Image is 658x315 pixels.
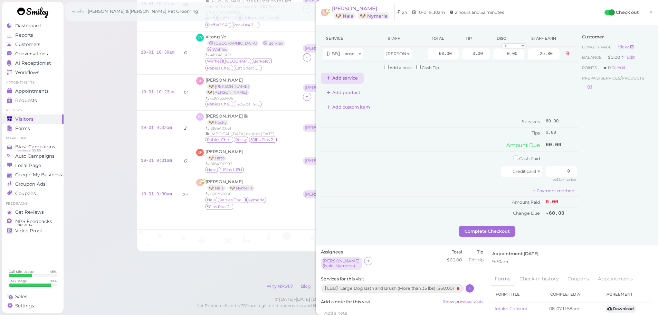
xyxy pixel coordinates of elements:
[219,167,244,173] span: 1-15lbs 1-12H
[601,286,653,303] th: Agreement
[206,90,249,95] a: 🐶 [PERSON_NAME]
[15,181,46,187] span: Groupon Ads
[141,192,172,197] a: 10-01 9:30am
[206,77,252,95] a: [PERSON_NAME] 🐶 [PERSON_NAME] 🐶 [PERSON_NAME]
[206,101,233,107] span: Rabies Checked
[244,113,248,119] span: Note
[206,52,295,58] div: 4158495137
[303,84,389,93] div: [PERSON_NAME] ([PERSON_NAME]) [PERSON_NAME] ([PERSON_NAME])
[544,116,579,128] td: 60.00
[390,65,412,70] small: Add a note
[402,10,407,15] span: 24
[506,142,540,148] span: Amount Due
[545,303,601,315] td: 08-07 11:58am
[2,96,64,105] a: Requests
[321,128,544,139] td: Tips
[460,30,492,47] th: Tip
[2,86,64,96] a: Appointments
[218,197,246,203] span: Rabies Checked
[196,34,204,41] span: XY
[321,151,544,164] td: Cash Paid
[303,157,346,166] div: [PERSON_NAME] (Hato)
[603,65,612,70] span: ★ 0
[305,192,343,197] div: [PERSON_NAME] ( Nala, Nymeria )
[207,40,259,46] a: 🐱 [GEOGRAPHIC_DATA]
[206,149,243,160] a: [PERSON_NAME] 🐶 Hato
[321,257,364,271] div: [PERSON_NAME] (Nala, Nymeria)
[206,65,233,71] span: Rabies Checked
[2,136,64,141] li: Marketing
[50,279,57,283] div: 88 %
[2,108,64,113] li: Visitors
[183,90,188,95] i: 12
[303,190,346,199] div: [PERSON_NAME] (Nala, Nymeria)
[490,272,515,287] a: Forms
[526,30,561,47] th: Staff earn
[184,126,187,131] i: 2
[459,226,515,237] button: Complete Checkout
[2,226,64,235] a: Video Proof
[15,191,36,196] span: Coupons
[549,177,577,183] div: Dollar value
[207,120,228,125] a: 🐶 Rocky
[207,84,251,89] a: 🐶 [PERSON_NAME]
[621,55,635,60] div: Edit
[495,306,527,311] a: Intake Consent
[544,208,579,219] td: -60.00
[358,12,389,19] a: 🐶 Nymeria
[206,47,229,52] a: 🐱 Waffles
[141,90,175,95] a: 10-01 10:23am
[512,200,540,205] span: Amount Paid
[141,219,580,224] h5: 🎉 Total 7 visits [DATE].
[2,49,64,58] a: Conversations
[321,73,364,84] button: Add service
[443,299,484,305] a: Show previous visits
[323,259,361,268] div: [PERSON_NAME] ( Nala, Nymeria )
[2,58,64,68] a: AI Receptionist
[2,80,64,85] li: Appointments
[332,5,377,12] span: [PERSON_NAME]
[15,23,41,29] span: Dashboard
[2,179,64,189] a: Groupon Ads
[206,197,217,203] span: Nala
[321,30,382,47] th: Service
[544,139,579,151] td: 60.00
[2,189,64,198] a: Coupons
[196,77,204,85] span: DH
[206,161,244,167] div: 8184190993
[261,40,285,46] a: 🐱 Berkley
[2,170,64,179] a: Google My Business
[563,272,593,286] a: Coupons
[196,149,204,156] span: ER
[2,40,64,49] a: Customers
[297,284,314,289] a: Blog
[2,68,64,77] a: Workflows
[15,88,49,94] span: Appointments
[334,12,355,19] a: 🐶 Nala
[305,126,343,130] div: [PERSON_NAME] ( Rocky )
[533,188,574,193] a: + Payment method
[196,113,204,121] span: RS
[207,155,226,161] a: 🐶 Hato
[321,276,484,282] label: Services for this visit
[206,179,243,184] span: [PERSON_NAME]
[469,249,484,255] label: Tip
[15,41,40,47] span: Customers
[608,55,621,60] span: $0.00
[206,34,286,52] a: Xitong Ye 🐱 [GEOGRAPHIC_DATA] 🐱 Berkley 🐱 Waffles
[612,65,626,70] a: Edit
[490,286,545,303] th: Form title
[206,126,277,131] div: 8186410631
[15,116,34,122] span: Visitors
[184,158,187,164] i: 6
[252,58,272,64] span: Berkeley
[15,228,42,234] span: Video Proof
[492,259,651,265] div: 9:30am
[228,185,255,191] a: 🐶 Nymeria
[513,169,536,174] span: Credit card
[249,137,277,143] span: 50lbs Plus 21-25H
[582,34,649,40] div: Customer
[197,303,524,314] small: Net Promoter® and NPS® are registered trademarks and Net Promoter Score and Net Promoter System a...
[315,284,338,289] a: Privacy
[321,9,328,16] span: IZ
